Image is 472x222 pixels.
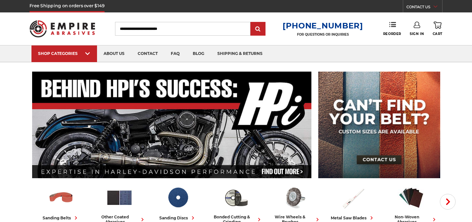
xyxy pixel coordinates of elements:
img: Metal Saw Blades [339,184,366,211]
a: [PHONE_NUMBER] [283,21,363,30]
p: FOR QUESTIONS OR INQUIRIES [283,32,363,37]
img: promo banner for custom belts. [318,72,440,178]
div: sanding belts [43,214,79,221]
span: Sign In [410,32,424,36]
a: metal saw blades [326,184,379,221]
img: Sanding Belts [48,184,75,211]
a: sanding belts [34,184,88,221]
img: Banner for an interview featuring Horsepower Inc who makes Harley performance upgrades featured o... [32,72,312,178]
img: Bonded Cutting & Grinding [223,184,250,211]
img: Sanding Discs [164,184,191,211]
img: Wire Wheels & Brushes [281,184,308,211]
a: blog [186,45,211,62]
div: SHOP CATEGORIES [38,51,90,56]
a: contact [131,45,164,62]
div: metal saw blades [331,214,375,221]
button: Next [440,194,456,210]
a: shipping & returns [211,45,269,62]
a: about us [97,45,131,62]
a: Reorder [383,22,401,36]
img: Other Coated Abrasives [106,184,133,211]
span: Cart [433,32,442,36]
img: Empire Abrasives [29,16,95,42]
a: Cart [433,22,442,36]
div: sanding discs [159,214,196,221]
span: Reorder [383,32,401,36]
a: CONTACT US [406,3,442,12]
img: Non-woven Abrasives [398,184,425,211]
a: sanding discs [151,184,204,221]
input: Submit [251,23,265,36]
a: faq [164,45,186,62]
